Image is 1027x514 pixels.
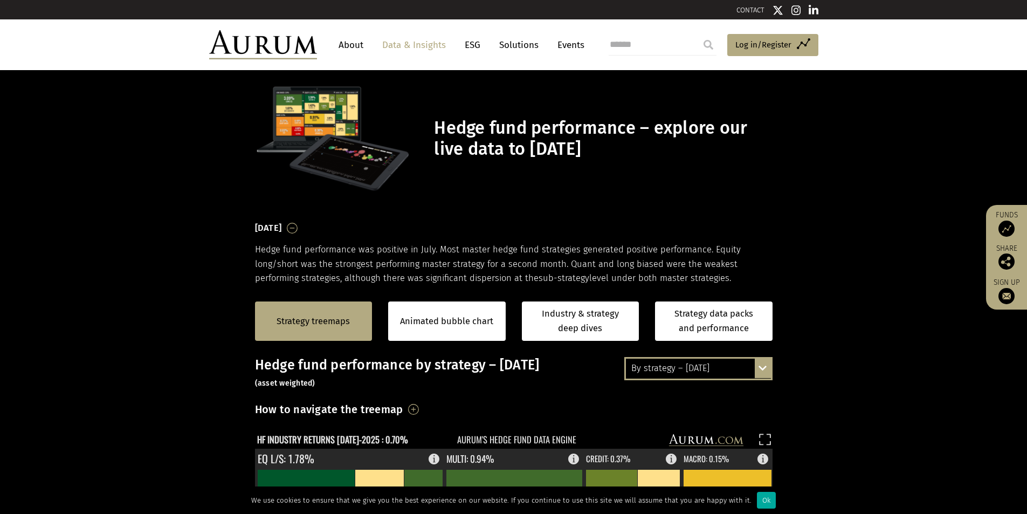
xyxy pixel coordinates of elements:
[998,288,1015,304] img: Sign up to our newsletter
[539,273,589,283] span: sub-strategy
[459,35,486,55] a: ESG
[998,253,1015,270] img: Share this post
[998,221,1015,237] img: Access Funds
[809,5,818,16] img: Linkedin icon
[255,379,315,388] small: (asset weighted)
[522,301,639,341] a: Industry & strategy deep dives
[735,38,791,51] span: Log in/Register
[727,34,818,57] a: Log in/Register
[377,35,451,55] a: Data & Insights
[773,5,783,16] img: Twitter icon
[255,243,773,285] p: Hedge fund performance was positive in July. Most master hedge fund strategies generated positive...
[552,35,584,55] a: Events
[255,400,403,419] h3: How to navigate the treemap
[991,210,1022,237] a: Funds
[626,359,771,378] div: By strategy – [DATE]
[991,278,1022,304] a: Sign up
[698,34,719,56] input: Submit
[655,301,773,341] a: Strategy data packs and performance
[494,35,544,55] a: Solutions
[400,314,493,328] a: Animated bubble chart
[434,118,769,160] h1: Hedge fund performance – explore our live data to [DATE]
[255,357,773,389] h3: Hedge fund performance by strategy – [DATE]
[333,35,369,55] a: About
[736,6,764,14] a: CONTACT
[991,245,1022,270] div: Share
[277,314,350,328] a: Strategy treemaps
[255,220,282,236] h3: [DATE]
[791,5,801,16] img: Instagram icon
[757,492,776,509] div: Ok
[209,30,317,59] img: Aurum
